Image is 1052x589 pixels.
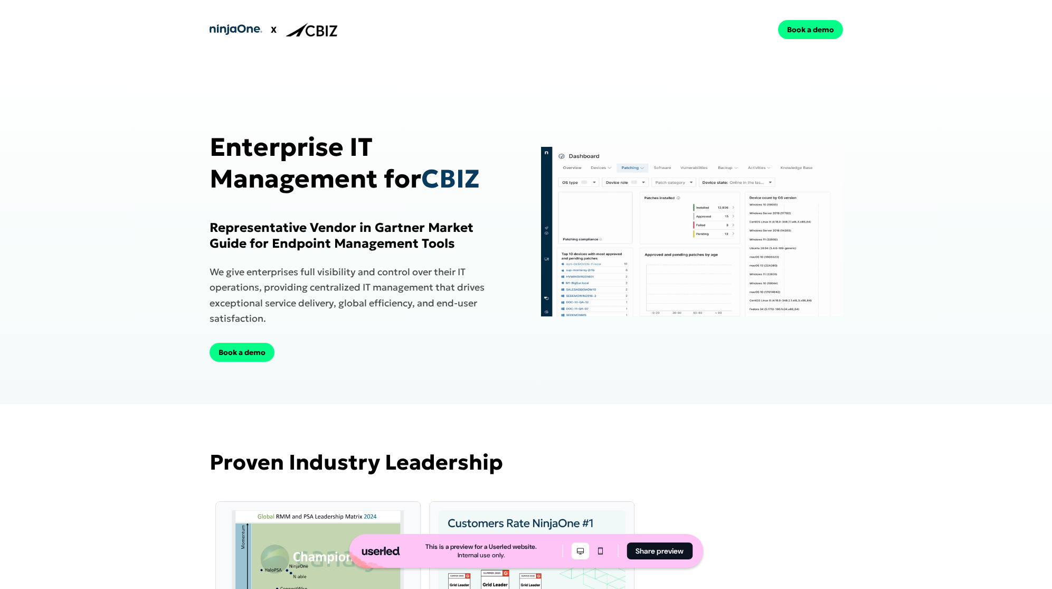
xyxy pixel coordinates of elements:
[458,551,505,559] div: Internal use only.
[210,131,511,194] h1: Enterprise IT Management for
[425,543,537,551] div: This is a preview for a Userled website.
[591,543,609,559] button: Mobile mode
[627,543,693,559] button: Share preview
[210,264,511,326] h1: We give enterprises full visibility and control over their IT operations, providing centralized I...
[571,543,589,559] button: Desktop mode
[210,343,274,362] button: Book a demo
[210,220,511,251] h1: Representative Vendor in Gartner Market Guide for Endpoint Management Tools
[271,24,277,35] strong: X
[210,446,843,478] p: Proven Industry Leadership
[421,163,479,194] span: CBIZ
[778,20,843,39] button: Book a demo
